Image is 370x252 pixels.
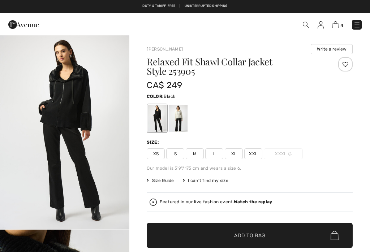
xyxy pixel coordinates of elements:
[164,94,176,99] span: Black
[340,23,343,28] span: 4
[147,57,318,76] h1: Relaxed Fit Shawl Collar Jacket Style 253905
[303,22,309,28] img: Search
[332,20,343,29] a: 4
[353,21,361,29] img: Menu
[332,21,339,28] img: Shopping Bag
[318,21,324,29] img: My Info
[331,231,339,240] img: Bag.svg
[150,199,157,206] img: Watch the replay
[244,148,262,159] span: XXL
[147,148,165,159] span: XS
[147,177,174,184] span: Size Guide
[147,139,160,145] div: Size:
[183,177,228,184] div: I can't find my size
[148,105,167,132] div: Black
[147,47,183,52] a: [PERSON_NAME]
[234,232,265,239] span: Add to Bag
[311,44,353,54] button: Write a review
[264,148,303,159] span: XXXL
[225,148,243,159] span: XL
[147,94,164,99] span: Color:
[166,148,184,159] span: S
[147,80,182,90] span: CA$ 249
[186,148,204,159] span: M
[288,152,292,156] img: ring-m.svg
[169,105,188,132] div: Winter White
[8,21,39,27] a: 1ère Avenue
[147,165,353,171] div: Our model is 5'9"/175 cm and wears a size 6.
[147,223,353,248] button: Add to Bag
[205,148,223,159] span: L
[8,17,39,32] img: 1ère Avenue
[234,199,272,204] strong: Watch the replay
[160,200,272,204] div: Featured in our live fashion event.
